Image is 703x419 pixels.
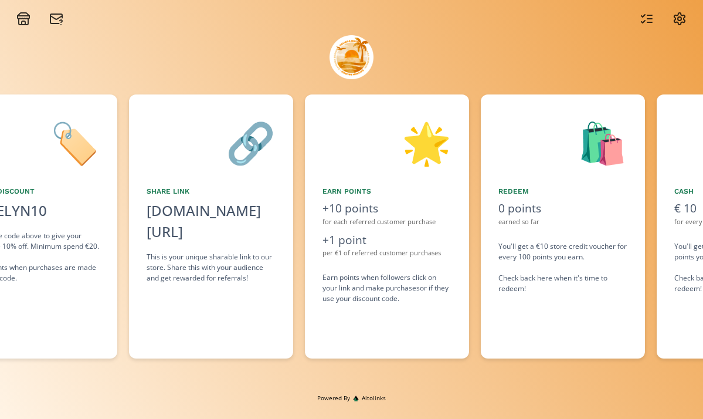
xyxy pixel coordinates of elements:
[362,394,386,403] span: Altolinks
[498,200,627,217] div: 0 points
[147,200,276,242] div: [DOMAIN_NAME][URL]
[147,252,276,283] div: This is your unique sharable link to our store. Share this with your audience and get rewarded fo...
[147,112,276,172] div: 🔗
[498,217,627,227] div: earned so far
[147,186,276,197] div: Share Link
[322,248,451,258] div: per €1 of referred customer purchases
[322,217,451,227] div: for each referred customer purchase
[330,35,373,79] img: R5q62SAQY8D5
[322,200,451,217] div: +10 points
[317,394,350,403] span: Powered By
[353,396,359,401] img: favicon-32x32.png
[498,186,627,197] div: Redeem
[498,112,627,172] div: 🛍️
[498,241,627,294] div: You'll get a €10 store credit voucher for every 100 points you earn. Check back here when it's ti...
[322,186,451,197] div: Earn points
[322,232,451,249] div: +1 point
[322,112,451,172] div: 🌟
[322,272,451,304] div: Earn points when followers click on your link and make purchases or if they use your discount code .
